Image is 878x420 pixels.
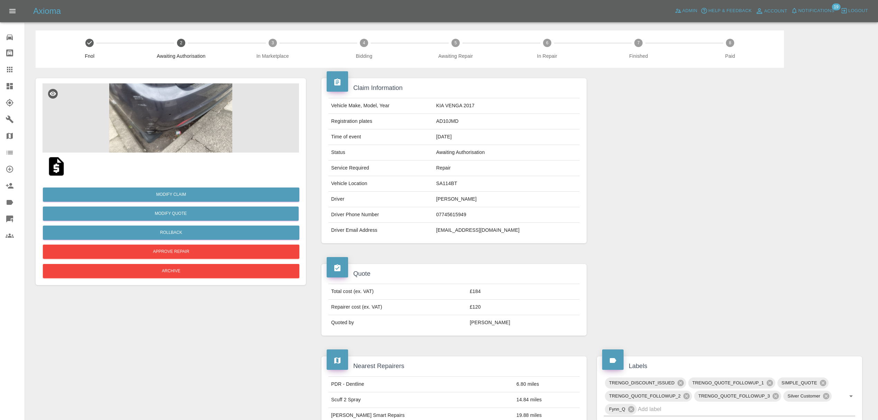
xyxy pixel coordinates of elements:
[605,405,629,413] span: Fynn_Q
[47,53,133,60] span: Fnol
[514,392,580,408] td: 14.84 miles
[694,392,774,400] span: TRENGO_QUOTE_FOLLOWUP_3
[43,188,299,202] a: Modify Claim
[688,377,775,389] div: TRENGO_QUOTE_FOLLOWUP_1
[694,391,781,402] div: TRENGO_QUOTE_FOLLOWUP_3
[798,7,834,15] span: Notifications
[271,40,274,45] text: 3
[789,6,836,16] button: Notifications
[637,40,640,45] text: 7
[327,362,581,371] h4: Nearest Repairers
[777,379,821,387] span: SIMPLE_QUOTE
[328,129,433,145] td: Time of event
[699,6,753,16] button: Help & Feedback
[754,6,789,17] a: Account
[43,207,299,221] button: Modify Quote
[328,223,433,238] td: Driver Email Address
[328,392,514,408] td: Scuff 2 Spray
[413,53,499,60] span: Awaiting Repair
[605,391,692,402] div: TRENGO_QUOTE_FOLLOWUP_2
[848,7,868,15] span: Logout
[328,161,433,176] td: Service Required
[327,83,581,93] h4: Claim Information
[708,7,751,15] span: Help & Feedback
[467,300,580,315] td: £120
[328,284,467,300] td: Total cost (ex. VAT)
[138,53,224,60] span: Awaiting Authorisation
[605,404,637,415] div: Fynn_Q
[687,53,773,60] span: Paid
[327,269,581,279] h4: Quote
[673,6,699,16] a: Admin
[467,284,580,300] td: £184
[433,192,580,207] td: [PERSON_NAME]
[433,176,580,192] td: SA114BT
[328,98,433,114] td: Vehicle Make, Model, Year
[43,264,299,278] button: Archive
[832,3,840,10] span: 19
[688,379,768,387] span: TRENGO_QUOTE_FOLLOWUP_1
[33,6,61,17] h5: Axioma
[777,377,829,389] div: SIMPLE_QUOTE
[328,300,467,315] td: Repairer cost (ex. VAT)
[328,376,514,392] td: PDR - Dentline
[682,7,698,15] span: Admin
[328,145,433,161] td: Status
[321,53,407,60] span: Bidding
[729,40,731,45] text: 8
[605,377,686,389] div: TRENGO_DISCOUNT_ISSUED
[783,392,824,400] span: Silver Customer
[433,114,580,129] td: AD10JMD
[638,404,836,414] input: Add label
[602,362,857,371] h4: Labels
[605,379,679,387] span: TRENGO_DISCOUNT_ISSUED
[596,53,682,60] span: Finished
[328,315,467,330] td: Quoted by
[605,392,685,400] span: TRENGO_QUOTE_FOLLOWUP_2
[43,226,299,240] button: Rollback
[546,40,548,45] text: 6
[433,145,580,161] td: Awaiting Authorisation
[180,40,183,45] text: 2
[433,161,580,176] td: Repair
[43,83,299,153] img: 5b5b3c22-0a12-4dc5-97cb-37da0336add5
[504,53,590,60] span: In Repair
[328,114,433,129] td: Registration plates
[783,391,832,402] div: Silver Customer
[764,7,787,15] span: Account
[45,155,67,177] img: qt_1S52kIA4aDea5wMjP6LTcw92
[467,315,580,330] td: [PERSON_NAME]
[4,3,21,19] button: Open drawer
[433,207,580,223] td: 07745615949
[839,6,870,16] button: Logout
[230,53,316,60] span: In Marketplace
[433,98,580,114] td: KIA VENGA 2017
[433,223,580,238] td: [EMAIL_ADDRESS][DOMAIN_NAME]
[328,192,433,207] td: Driver
[433,129,580,145] td: [DATE]
[328,207,433,223] td: Driver Phone Number
[514,376,580,392] td: 6.80 miles
[43,245,299,259] button: Approve Repair
[328,176,433,192] td: Vehicle Location
[455,40,457,45] text: 5
[846,391,856,401] button: Open
[363,40,365,45] text: 4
